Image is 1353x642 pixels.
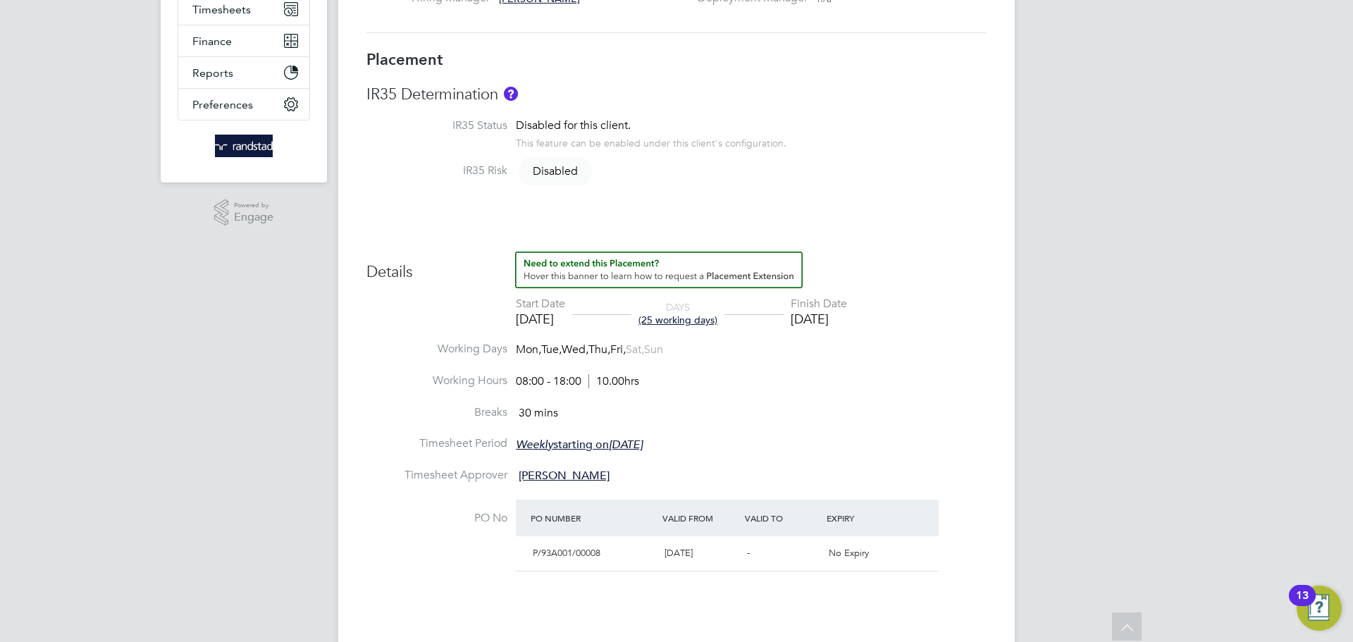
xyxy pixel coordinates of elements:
[519,469,610,483] span: [PERSON_NAME]
[516,311,565,327] div: [DATE]
[665,547,693,559] span: [DATE]
[366,405,507,420] label: Breaks
[631,301,724,326] div: DAYS
[519,406,558,420] span: 30 mins
[234,199,273,211] span: Powered by
[791,311,847,327] div: [DATE]
[192,66,233,80] span: Reports
[192,3,251,16] span: Timesheets
[214,199,274,226] a: Powered byEngage
[516,438,643,452] span: starting on
[366,252,987,283] h3: Details
[609,438,643,452] em: [DATE]
[178,57,309,88] button: Reports
[747,547,750,559] span: -
[366,436,507,451] label: Timesheet Period
[516,374,639,389] div: 08:00 - 18:00
[366,511,507,526] label: PO No
[178,89,309,120] button: Preferences
[366,85,987,105] h3: IR35 Determination
[588,374,639,388] span: 10.00hrs
[366,118,507,133] label: IR35 Status
[192,35,232,48] span: Finance
[504,87,518,101] button: About IR35
[527,505,659,531] div: PO Number
[644,342,663,357] span: Sun
[366,374,507,388] label: Working Hours
[533,547,600,559] span: P/93A001/00008
[823,505,906,531] div: Expiry
[516,438,553,452] em: Weekly
[178,25,309,56] button: Finance
[516,133,786,149] div: This feature can be enabled under this client's configuration.
[659,505,741,531] div: Valid From
[1297,586,1342,631] button: Open Resource Center, 13 new notifications
[638,314,717,326] span: (25 working days)
[519,157,592,185] span: Disabled
[610,342,626,357] span: Fri,
[366,163,507,178] label: IR35 Risk
[515,252,803,288] button: How to extend a Placement?
[791,297,847,311] div: Finish Date
[366,50,443,69] b: Placement
[215,135,273,157] img: randstad-logo-retina.png
[516,342,541,357] span: Mon,
[192,98,253,111] span: Preferences
[741,505,824,531] div: Valid To
[562,342,588,357] span: Wed,
[234,211,273,223] span: Engage
[541,342,562,357] span: Tue,
[588,342,610,357] span: Thu,
[829,547,869,559] span: No Expiry
[178,135,310,157] a: Go to home page
[366,468,507,483] label: Timesheet Approver
[366,342,507,357] label: Working Days
[516,118,631,132] span: Disabled for this client.
[1296,595,1309,614] div: 13
[626,342,644,357] span: Sat,
[516,297,565,311] div: Start Date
